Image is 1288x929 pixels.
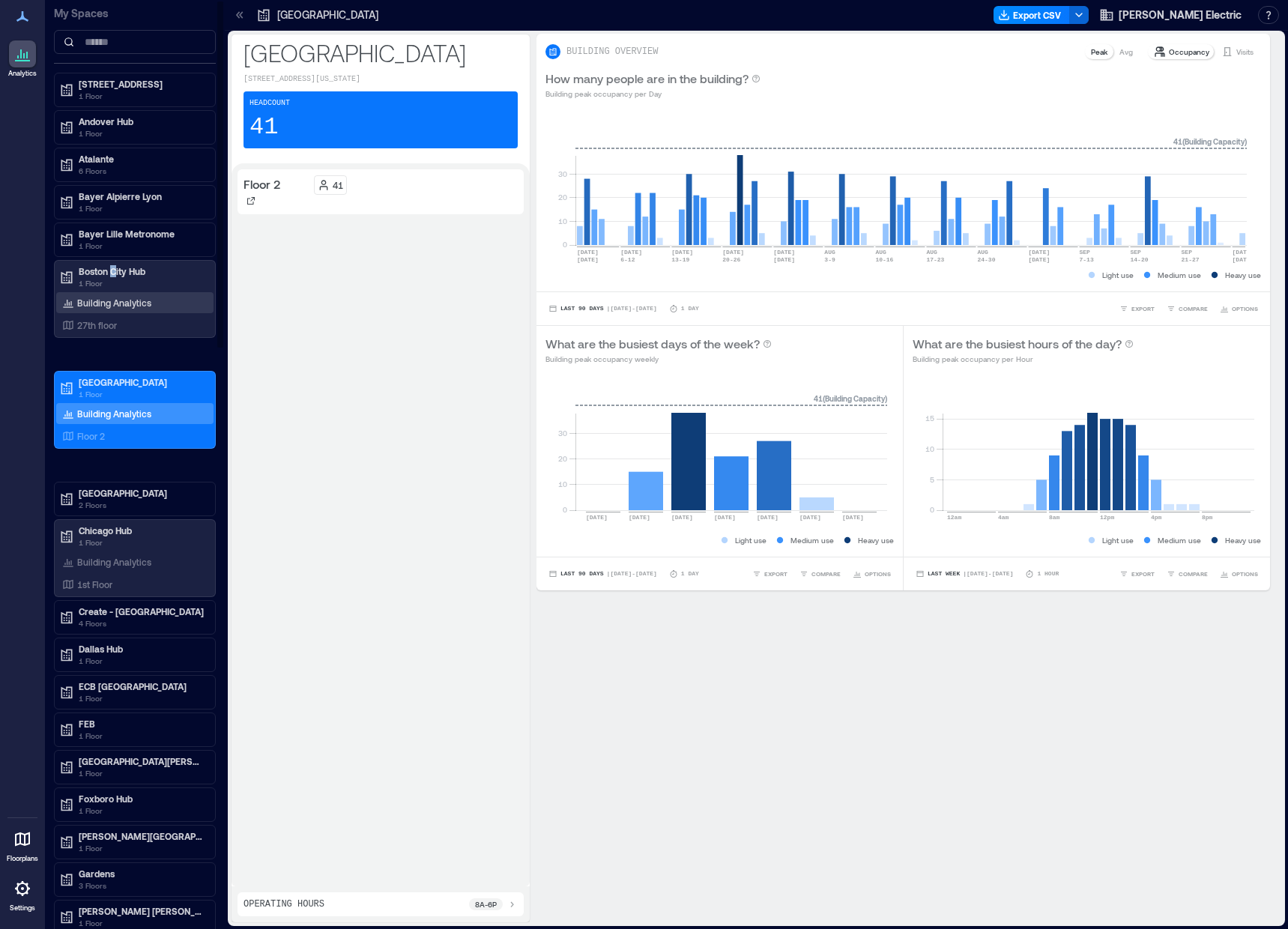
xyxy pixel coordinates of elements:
[681,304,699,313] p: 1 Day
[77,578,112,590] p: 1st Floor
[799,514,821,521] text: [DATE]
[79,868,205,880] p: Gardens
[545,70,749,88] p: How many people are in the building?
[244,175,281,193] p: Floor 2
[930,505,934,514] tspan: 0
[1233,256,1254,263] text: [DATE]
[79,830,205,842] p: [PERSON_NAME][GEOGRAPHIC_DATA]
[79,240,205,252] p: 1 Floor
[1037,569,1059,578] p: 1 Hour
[79,617,205,629] p: 4 Floors
[620,256,635,263] text: 6-12
[735,534,767,546] p: Light use
[824,256,835,263] text: 3-9
[796,566,844,581] button: COMPARE
[773,249,795,255] text: [DATE]
[79,692,205,704] p: 1 Floor
[1225,269,1261,281] p: Heavy use
[722,256,740,263] text: 20-26
[1131,256,1149,263] text: 14-20
[79,842,205,854] p: 1 Floor
[671,249,693,255] text: [DATE]
[1217,566,1261,581] button: OPTIONS
[10,904,35,913] p: Settings
[858,534,894,546] p: Heavy use
[2,821,43,868] a: Floorplans
[1119,46,1133,58] p: Avg
[865,569,891,578] span: OPTIONS
[79,536,205,548] p: 1 Floor
[577,256,599,263] text: [DATE]
[1225,534,1261,546] p: Heavy use
[913,566,1016,581] button: Last Week |[DATE]-[DATE]
[79,78,205,90] p: [STREET_ADDRESS]
[925,444,934,453] tspan: 10
[1079,249,1090,255] text: SEP
[1158,534,1201,546] p: Medium use
[79,917,205,929] p: 1 Floor
[79,190,205,202] p: Bayer Alpierre Lyon
[850,566,894,581] button: OPTIONS
[558,429,567,438] tspan: 30
[77,556,151,568] p: Building Analytics
[1102,269,1134,281] p: Light use
[79,605,205,617] p: Create - [GEOGRAPHIC_DATA]
[79,524,205,536] p: Chicago Hub
[79,388,205,400] p: 1 Floor
[1116,566,1158,581] button: EXPORT
[824,249,835,255] text: AUG
[79,202,205,214] p: 1 Floor
[998,514,1009,521] text: 4am
[1179,304,1208,313] span: COMPARE
[79,730,205,742] p: 1 Floor
[1091,46,1107,58] p: Peak
[577,249,599,255] text: [DATE]
[1079,256,1093,263] text: 7-13
[977,256,995,263] text: 24-30
[629,514,650,521] text: [DATE]
[913,353,1134,365] p: Building peak occupancy per Hour
[1131,569,1155,578] span: EXPORT
[79,265,205,277] p: Boston City Hub
[79,767,205,779] p: 1 Floor
[1028,256,1050,263] text: [DATE]
[1102,534,1134,546] p: Light use
[671,514,693,521] text: [DATE]
[333,179,343,191] p: 41
[1179,569,1208,578] span: COMPARE
[79,90,205,102] p: 1 Floor
[773,256,795,263] text: [DATE]
[79,905,205,917] p: [PERSON_NAME] [PERSON_NAME]
[79,228,205,240] p: Bayer Lille Metronome
[1131,249,1142,255] text: SEP
[558,454,567,463] tspan: 20
[54,6,216,21] p: My Spaces
[79,643,205,655] p: Dallas Hub
[811,569,841,578] span: COMPARE
[545,88,761,100] p: Building peak occupancy per Day
[558,217,567,226] tspan: 10
[4,36,41,82] a: Analytics
[1151,514,1162,521] text: 4pm
[875,249,886,255] text: AUG
[77,319,117,331] p: 27th floor
[250,97,290,109] p: Headcount
[1158,269,1201,281] p: Medium use
[79,277,205,289] p: 1 Floor
[4,871,40,917] a: Settings
[79,805,205,817] p: 1 Floor
[1116,301,1158,316] button: EXPORT
[79,127,205,139] p: 1 Floor
[620,249,642,255] text: [DATE]
[757,514,778,521] text: [DATE]
[77,297,151,309] p: Building Analytics
[545,335,760,353] p: What are the busiest days of the week?
[79,153,205,165] p: Atalante
[79,499,205,511] p: 2 Floors
[79,880,205,892] p: 3 Floors
[79,755,205,767] p: [GEOGRAPHIC_DATA][PERSON_NAME]
[913,335,1122,353] p: What are the busiest hours of the day?
[558,193,567,202] tspan: 20
[277,7,378,22] p: [GEOGRAPHIC_DATA]
[930,475,934,484] tspan: 5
